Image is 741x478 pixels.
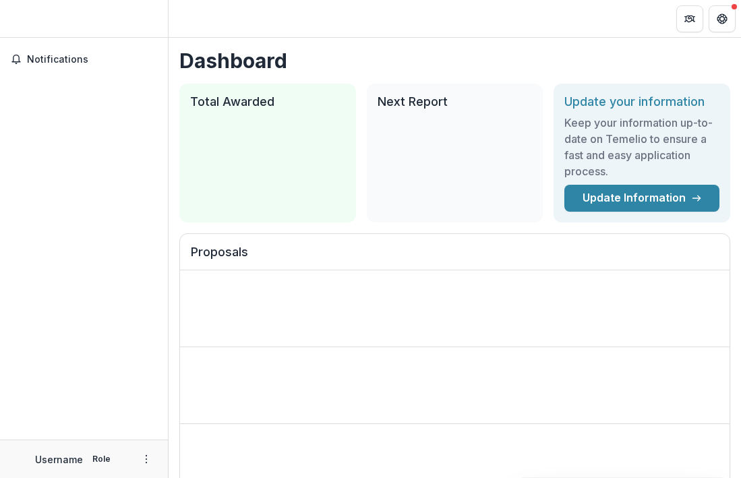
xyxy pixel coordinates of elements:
[564,94,719,109] h2: Update your information
[179,49,730,73] h1: Dashboard
[191,245,719,270] h2: Proposals
[709,5,736,32] button: Get Help
[138,451,154,467] button: More
[35,452,83,467] p: Username
[88,453,115,465] p: Role
[378,94,533,109] h2: Next Report
[564,115,719,179] h3: Keep your information up-to-date on Temelio to ensure a fast and easy application process.
[564,185,719,212] a: Update Information
[190,94,345,109] h2: Total Awarded
[5,49,162,70] button: Notifications
[27,54,157,65] span: Notifications
[676,5,703,32] button: Partners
